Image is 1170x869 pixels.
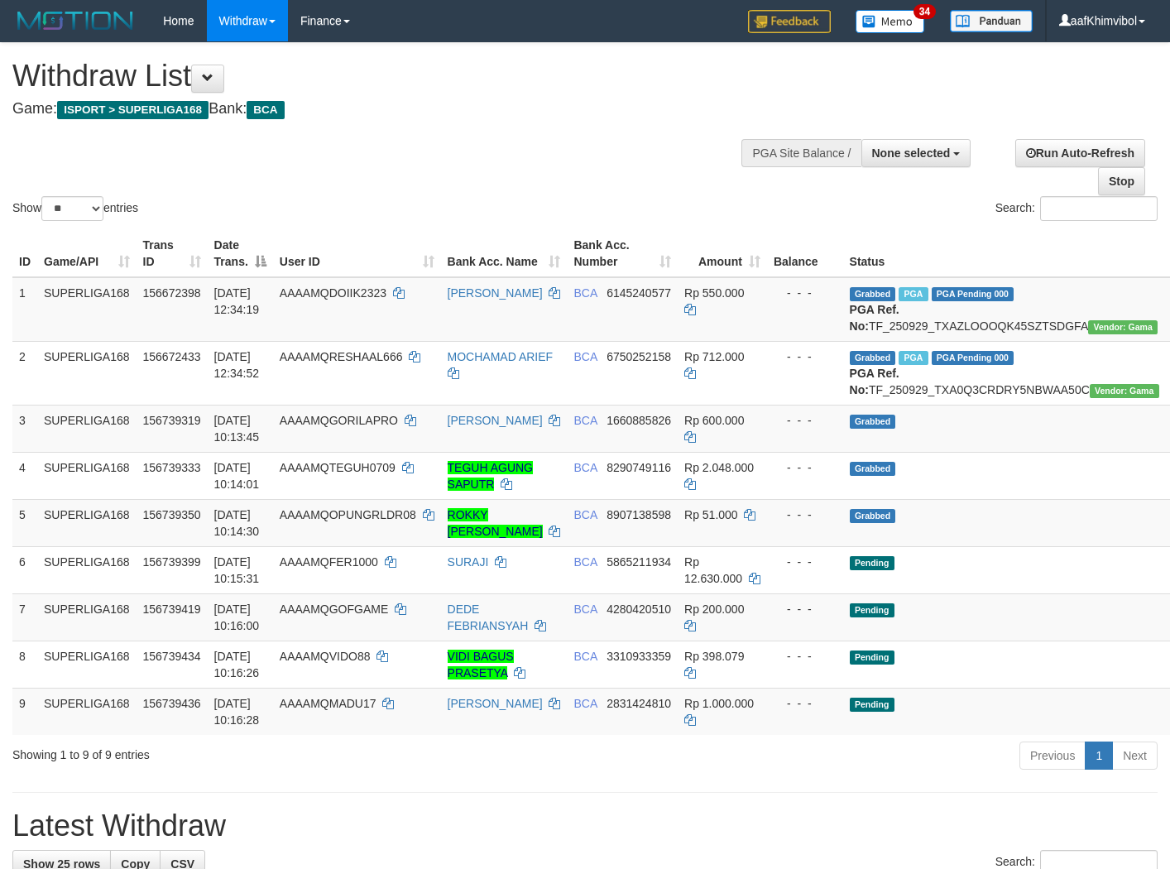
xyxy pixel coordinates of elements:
a: SURAJI [448,555,489,569]
h1: Withdraw List [12,60,764,93]
td: 6 [12,546,37,593]
span: Rp 712.000 [684,350,744,363]
td: 3 [12,405,37,452]
a: MOCHAMAD ARIEF [448,350,554,363]
a: 1 [1085,742,1113,770]
span: [DATE] 12:34:19 [214,286,260,316]
td: 5 [12,499,37,546]
span: [DATE] 10:14:01 [214,461,260,491]
div: - - - [774,554,837,570]
th: Date Trans.: activate to sort column descending [208,230,273,277]
a: Previous [1019,742,1086,770]
a: [PERSON_NAME] [448,414,543,427]
span: AAAAMQMADU17 [280,697,376,710]
span: Rp 200.000 [684,603,744,616]
span: AAAAMQDOIIK2323 [280,286,386,300]
span: Grabbed [850,415,896,429]
td: 2 [12,341,37,405]
span: Pending [850,651,894,665]
td: 4 [12,452,37,499]
div: - - - [774,507,837,523]
span: BCA [573,286,597,300]
span: [DATE] 12:34:52 [214,350,260,380]
span: 156739333 [143,461,201,474]
td: SUPERLIGA168 [37,499,137,546]
div: PGA Site Balance / [741,139,861,167]
img: MOTION_logo.png [12,8,138,33]
div: - - - [774,695,837,712]
td: SUPERLIGA168 [37,277,137,342]
span: [DATE] 10:13:45 [214,414,260,444]
span: Vendor URL: https://trx31.1velocity.biz [1090,384,1159,398]
span: [DATE] 10:16:26 [214,650,260,679]
div: - - - [774,412,837,429]
span: BCA [573,508,597,521]
span: 156739350 [143,508,201,521]
span: Rp 550.000 [684,286,744,300]
input: Search: [1040,196,1158,221]
span: 156739399 [143,555,201,569]
th: Bank Acc. Number: activate to sort column ascending [567,230,678,277]
span: BCA [573,555,597,569]
a: Run Auto-Refresh [1015,139,1145,167]
div: - - - [774,601,837,617]
span: Copy 3310933359 to clipboard [607,650,671,663]
span: BCA [573,414,597,427]
span: Pending [850,556,894,570]
span: 156739419 [143,603,201,616]
span: [DATE] 10:16:00 [214,603,260,632]
span: BCA [573,603,597,616]
span: BCA [573,461,597,474]
span: 156672433 [143,350,201,363]
span: BCA [573,650,597,663]
label: Search: [995,196,1158,221]
span: Rp 51.000 [684,508,738,521]
span: Copy 8290749116 to clipboard [607,461,671,474]
span: AAAAMQVIDO88 [280,650,371,663]
label: Show entries [12,196,138,221]
td: SUPERLIGA168 [37,405,137,452]
span: 156739319 [143,414,201,427]
span: BCA [573,350,597,363]
div: - - - [774,648,837,665]
span: Pending [850,603,894,617]
td: 7 [12,593,37,641]
span: PGA Pending [932,287,1014,301]
td: SUPERLIGA168 [37,546,137,593]
span: [DATE] 10:15:31 [214,555,260,585]
td: SUPERLIGA168 [37,641,137,688]
span: Grabbed [850,462,896,476]
td: TF_250929_TXA0Q3CRDRY5NBWAA50C [843,341,1166,405]
b: PGA Ref. No: [850,367,899,396]
span: AAAAMQOPUNGRLDR08 [280,508,416,521]
span: Rp 600.000 [684,414,744,427]
td: SUPERLIGA168 [37,452,137,499]
span: AAAAMQRESHAAL666 [280,350,403,363]
th: Trans ID: activate to sort column ascending [137,230,208,277]
span: [DATE] 10:16:28 [214,697,260,727]
td: 1 [12,277,37,342]
span: Grabbed [850,351,896,365]
b: PGA Ref. No: [850,303,899,333]
span: ISPORT > SUPERLIGA168 [57,101,209,119]
span: BCA [573,697,597,710]
td: 9 [12,688,37,735]
button: None selected [861,139,971,167]
a: Stop [1098,167,1145,195]
span: AAAAMQGOFGAME [280,603,388,616]
th: ID [12,230,37,277]
span: Copy 8907138598 to clipboard [607,508,671,521]
span: [DATE] 10:14:30 [214,508,260,538]
span: 34 [913,4,936,19]
td: SUPERLIGA168 [37,341,137,405]
span: AAAAMQGORILAPRO [280,414,398,427]
span: PGA Pending [932,351,1014,365]
span: Rp 1.000.000 [684,697,754,710]
div: - - - [774,285,837,301]
img: Feedback.jpg [748,10,831,33]
td: SUPERLIGA168 [37,593,137,641]
a: DEDE FEBRIANSYAH [448,603,529,632]
td: TF_250929_TXAZLOOOQK45SZTSDGFA [843,277,1166,342]
th: User ID: activate to sort column ascending [273,230,441,277]
span: Grabbed [850,287,896,301]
